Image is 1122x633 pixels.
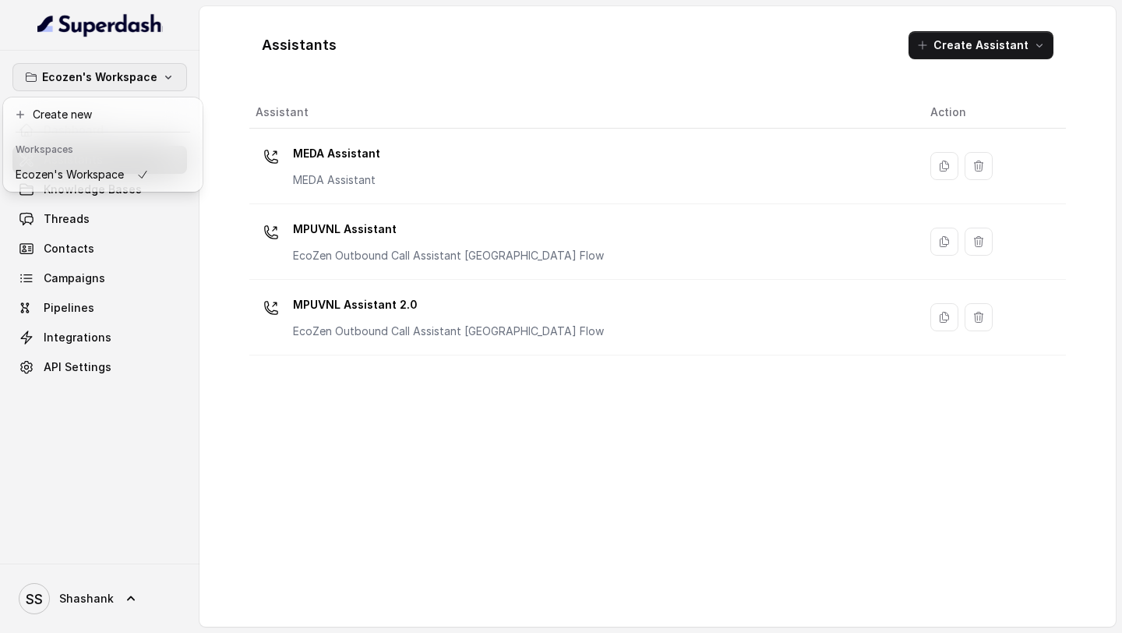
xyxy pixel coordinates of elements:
div: Ecozen's Workspace [3,97,203,192]
button: Create new [6,101,199,129]
header: Workspaces [6,136,199,161]
p: Ecozen's Workspace [16,165,124,184]
p: Ecozen's Workspace [42,68,157,87]
button: Ecozen's Workspace [12,63,187,91]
